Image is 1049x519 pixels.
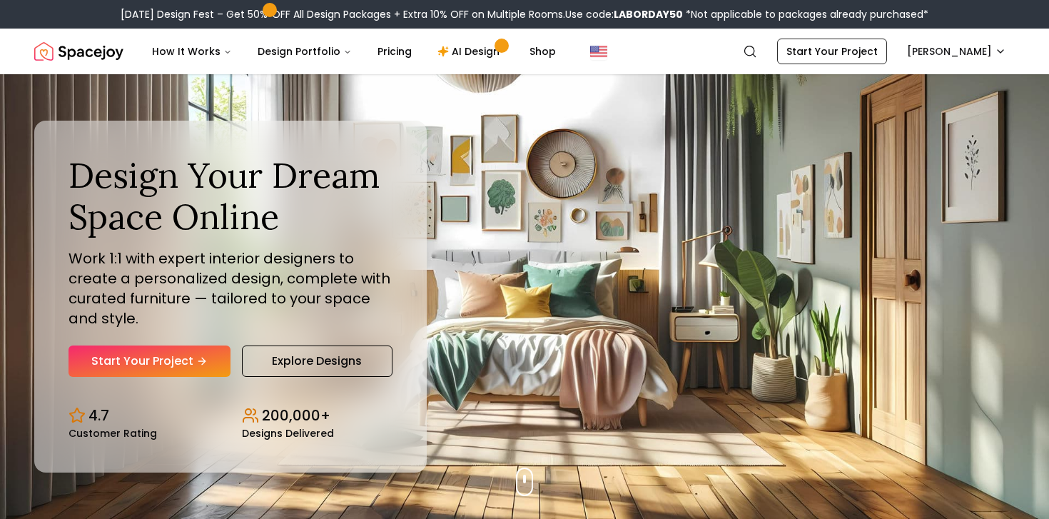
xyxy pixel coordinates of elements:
button: Design Portfolio [246,37,363,66]
a: Explore Designs [242,346,392,377]
a: Start Your Project [69,346,230,377]
p: 4.7 [88,405,109,425]
p: 200,000+ [262,405,330,425]
a: Spacejoy [34,37,123,66]
b: LABORDAY50 [614,7,683,21]
span: *Not applicable to packages already purchased* [683,7,928,21]
div: [DATE] Design Fest – Get 50% OFF All Design Packages + Extra 10% OFF on Multiple Rooms. [121,7,928,21]
small: Designs Delivered [242,428,334,438]
span: Use code: [565,7,683,21]
p: Work 1:1 with expert interior designers to create a personalized design, complete with curated fu... [69,248,392,328]
button: How It Works [141,37,243,66]
img: Spacejoy Logo [34,37,123,66]
a: Start Your Project [777,39,887,64]
div: Design stats [69,394,392,438]
a: Pricing [366,37,423,66]
img: United States [590,43,607,60]
a: Shop [518,37,567,66]
button: [PERSON_NAME] [898,39,1015,64]
small: Customer Rating [69,428,157,438]
h1: Design Your Dream Space Online [69,155,392,237]
nav: Main [141,37,567,66]
nav: Global [34,29,1015,74]
a: AI Design [426,37,515,66]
